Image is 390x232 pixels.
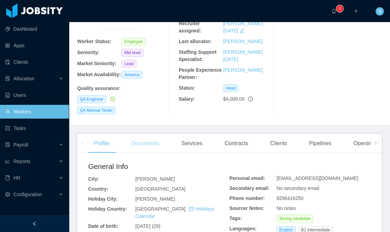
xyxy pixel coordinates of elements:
span: 8296416250 [277,195,304,201]
b: Market Availability: [77,72,121,77]
i: icon: book [5,175,10,180]
b: Holiday City: [88,196,118,202]
div: Openings [348,134,383,153]
span: [PERSON_NAME] [135,196,175,202]
div: Services [176,134,208,153]
b: Status: [179,85,195,91]
span: Mid level [122,49,143,57]
span: Employee [122,38,145,46]
b: Tags: [229,215,242,221]
div: Profile [88,134,115,153]
span: [GEOGRAPHIC_DATA] [135,186,186,192]
b: Market Seniority: [77,61,116,66]
span: HR [13,175,20,181]
a: icon: appstoreApps [5,39,63,52]
div: Documents [126,134,165,153]
i: icon: left [81,142,84,145]
b: Languages: [229,226,257,231]
a: icon: profileTasks [5,121,63,135]
a: icon: userWorkers [5,105,63,119]
b: Last allocator: [179,39,212,44]
i: icon: right [374,142,377,145]
i: icon: solution [5,76,10,81]
span: Configuration [13,192,42,197]
a: icon: pie-chartDashboard [5,22,63,36]
b: Staffing Support Specialist: [179,49,217,62]
i: icon: edit [240,28,245,33]
i: icon: bell [331,9,336,13]
a: [PERSON_NAME] [223,67,263,73]
span: Reports [13,159,30,164]
span: info-circle [248,97,253,101]
span: Hired [223,84,239,92]
i: icon: line-chart [5,159,10,164]
span: S [378,7,381,16]
b: Holiday Country: [88,206,127,212]
a: [PERSON_NAME] [223,39,263,44]
b: Phone number: [229,195,265,201]
span: No secondary email [277,185,319,191]
span: QA Manual Tester [77,107,115,114]
b: Date of birth: [88,223,118,229]
i: icon: calendar [189,206,194,211]
h2: General Info [88,161,229,172]
span: Lead [122,60,136,68]
b: Quality assurance : [77,85,120,91]
div: Pipelines [304,134,337,153]
div: Clients [265,134,292,153]
sup: 0 [336,5,343,12]
i: icon: setting [5,192,10,197]
span: Strong candidate [277,215,314,222]
a: icon: auditClients [5,55,63,69]
b: Country: [88,186,108,192]
span: [DATE] (29) [135,223,161,229]
span: Payroll [13,142,28,148]
b: Secondary email: [229,185,269,191]
span: No notes [277,205,296,211]
i: icon: file-protect [5,142,10,147]
b: Seniority: [77,50,100,55]
a: icon: robotUsers [5,88,63,102]
b: Sourcer Notes: [229,205,264,211]
b: Worker Status: [77,39,111,44]
b: People Experience Partner: [179,67,222,80]
a: [PERSON_NAME][DATE] [223,49,263,62]
i: icon: plus [353,9,358,13]
a: icon: check-circle [109,96,115,102]
span: America [122,71,142,79]
b: City: [88,176,99,182]
span: Allocation [13,76,34,81]
span: [PERSON_NAME] [135,176,175,182]
i: icon: check-circle [110,97,115,101]
b: Personal email: [229,175,265,181]
span: $4,000.00 [223,96,245,102]
span: [GEOGRAPHIC_DATA] [135,206,214,219]
b: Salary: [179,96,195,102]
span: [EMAIL_ADDRESS][DOMAIN_NAME] [277,175,358,181]
div: Contracts [219,134,254,153]
span: QA Engineer [77,95,106,103]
